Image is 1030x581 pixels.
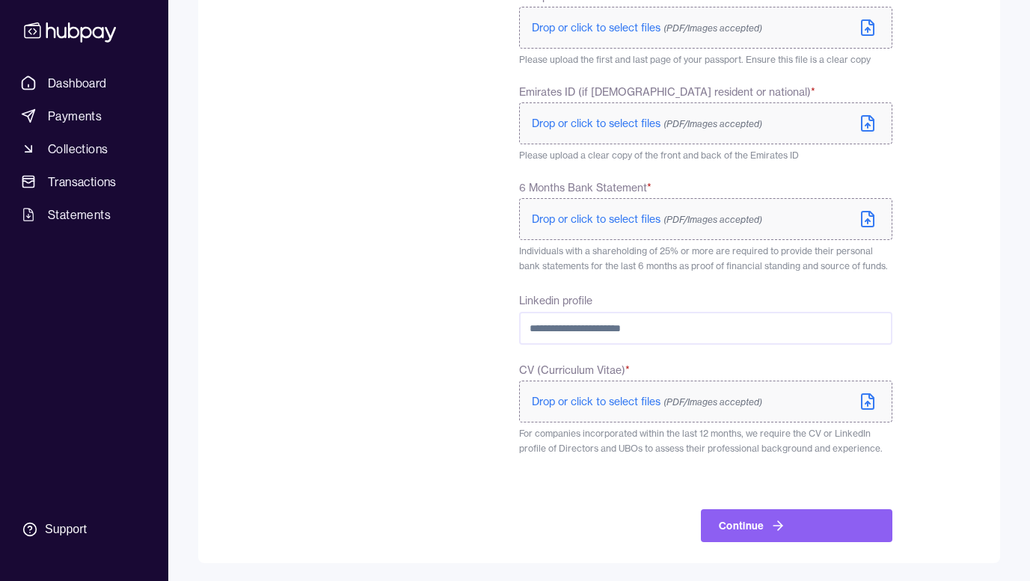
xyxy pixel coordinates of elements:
[15,135,153,162] a: Collections
[519,180,652,195] span: 6 Months Bank Statement
[532,117,762,130] span: Drop or click to select files
[701,509,892,542] button: Continue
[519,84,815,99] span: Emirates ID (if [DEMOGRAPHIC_DATA] resident or national)
[15,201,153,228] a: Statements
[48,74,107,92] span: Dashboard
[663,396,762,408] span: (PDF/Images accepted)
[15,70,153,96] a: Dashboard
[48,107,102,125] span: Payments
[532,212,762,226] span: Drop or click to select files
[519,54,871,65] span: Please upload the first and last page of your passport. Ensure this file is a clear copy
[48,173,117,191] span: Transactions
[519,150,799,161] span: Please upload a clear copy of the front and back of the Emirates ID
[519,294,592,307] label: Linkedin profile
[532,21,762,34] span: Drop or click to select files
[15,102,153,129] a: Payments
[532,395,762,408] span: Drop or click to select files
[663,22,762,34] span: (PDF/Images accepted)
[15,168,153,195] a: Transactions
[519,245,888,271] span: Individuals with a shareholding of 25% or more are required to provide their personal bank statem...
[15,514,153,545] a: Support
[519,363,630,378] span: CV (Curriculum Vitae)
[48,140,108,158] span: Collections
[45,521,87,538] div: Support
[663,214,762,225] span: (PDF/Images accepted)
[48,206,111,224] span: Statements
[663,118,762,129] span: (PDF/Images accepted)
[519,428,883,454] span: For companies incorporated within the last 12 months, we require the CV or LinkedIn profile of Di...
